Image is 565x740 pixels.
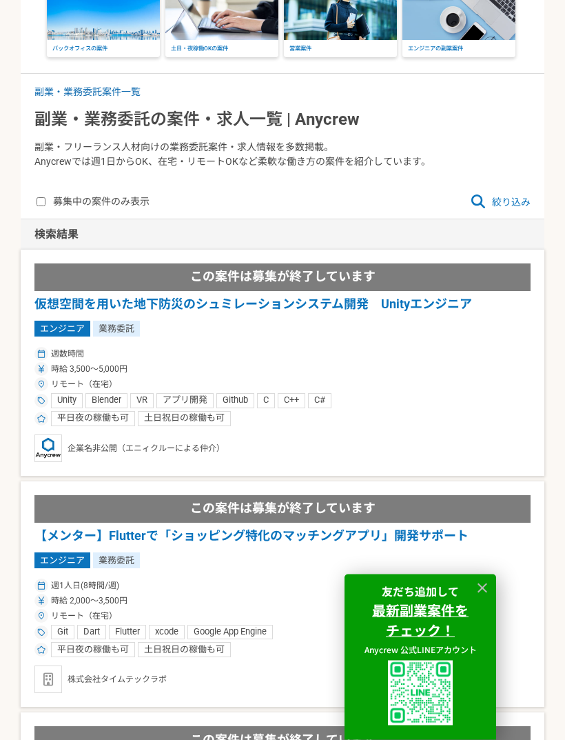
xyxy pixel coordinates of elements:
[83,627,100,639] span: Dart
[223,395,248,407] span: Github
[34,528,531,546] h1: 【メンター】Flutterで「ショッピング特化のマッチングアプリ」開発サポート
[263,395,269,407] span: C
[165,41,278,57] p: 土日・夜稼働OKの案件
[51,412,135,427] div: 平日夜の稼働も可
[37,629,45,637] img: ico_tag-f97210f0.svg
[136,395,147,407] span: VR
[47,41,160,57] p: バックオフィスの案件
[51,595,127,608] span: 時給 2,000〜3,500円
[470,194,531,211] span: 絞り込み
[34,296,531,314] h1: 仮想空間を用いた地下防災のシュミレーションシステム開発 Unityエンジニア
[57,395,76,407] span: Unity
[115,627,140,639] span: Flutter
[34,496,531,523] div: この案件は募集が終了しています
[314,395,325,407] span: C#
[37,415,45,423] img: ico_star-c4f7eedc.svg
[92,395,121,407] span: Blender
[34,321,90,337] span: エンジニア
[34,435,62,463] img: logo_text_blue_01.png
[37,612,45,621] img: ico_location_pin-352ac629.svg
[37,198,45,207] input: 募集中の案件のみ表示
[386,620,455,640] strong: チェック！
[37,597,45,606] img: ico_currency_yen-76ea2c4c.svg
[382,583,459,599] strong: 友だち追加して
[284,395,299,407] span: C++
[364,643,477,655] span: Anycrew 公式LINEアカウント
[34,264,531,292] div: この案件は募集が終了しています
[34,666,531,694] div: 株式会社タイムテックラボ
[284,41,397,57] p: 営業案件
[51,643,135,658] div: 平日夜の稼働も可
[194,627,267,639] span: Google App Engine
[388,661,453,726] img: uploaded%2F9x3B4GYyuJhK5sXzQK62fPT6XL62%2F_1i3i91es70ratxpc0n6.png
[163,395,207,407] span: アプリ開発
[51,379,117,391] span: リモート（在宅）
[34,87,141,98] a: 副業・業務委託案件一覧
[37,582,45,590] img: ico_calendar-4541a85f.svg
[51,363,127,376] span: 時給 3,500〜5,000円
[37,397,45,406] img: ico_tag-f97210f0.svg
[51,580,119,592] span: 週1人日(8時間/週)
[37,366,45,374] img: ico_currency_yen-76ea2c4c.svg
[155,627,178,639] span: xcode
[34,666,62,694] img: default_org_logo-42cde973f59100197ec2c8e796e4974ac8490bb5b08a0eb061ff975e4574aa76.png
[34,130,531,186] p: 副業・フリーランス人材向けの業務委託案件・求人情報を多数掲載。 Anycrewでは週1日からOK、在宅・リモートOKなど柔軟な働き方の案件を紹介しています。
[386,623,455,639] a: チェック！
[34,111,531,130] h1: 副業・業務委託の案件・求人一覧 | Anycrew
[372,603,469,619] a: 最新副業案件を
[51,610,117,623] span: リモート（在宅）
[37,381,45,389] img: ico_location_pin-352ac629.svg
[37,350,45,359] img: ico_calendar-4541a85f.svg
[372,600,469,620] strong: 最新副業案件を
[51,348,84,361] span: 週数時間
[21,220,544,250] div: 検索結果
[34,553,90,568] span: エンジニア
[402,41,515,57] p: エンジニアの副業案件
[37,194,150,211] label: 募集中の案件のみ表示
[138,643,231,658] div: 土日祝日の稼働も可
[93,553,140,568] span: 業務委託
[37,646,45,654] img: ico_star-c4f7eedc.svg
[34,435,531,463] div: 企業名非公開（エニィクルーによる仲介）
[93,321,140,337] span: 業務委託
[57,627,68,639] span: Git
[138,412,231,427] div: 土日祝日の稼働も可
